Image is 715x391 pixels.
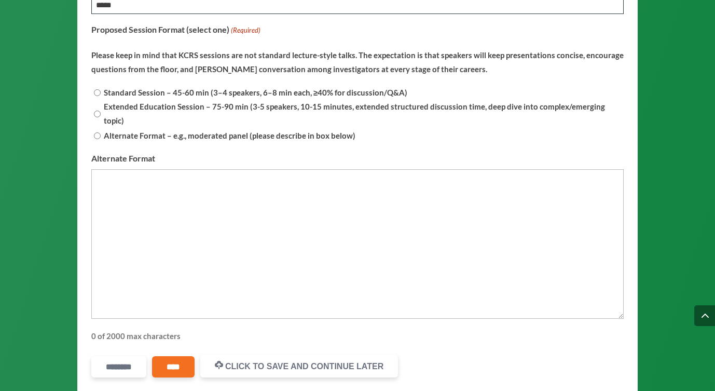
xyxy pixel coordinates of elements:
[104,129,355,143] label: Alternate Format – e.g., moderated panel (please describe in box below)
[104,86,407,100] label: Standard Session – 45-60 min (3–4 speakers, 6–8 min each, ≥40% for discussion/Q&A)
[91,151,155,165] label: Alternate Format
[91,22,260,37] legend: Proposed Session Format (select one)
[91,42,624,85] div: Please keep in mind that KCRS sessions are not standard lecture-style talks. The expectation is t...
[91,322,624,343] div: 0 of 2000 max characters
[104,100,620,128] label: Extended Education Session – 75-90 min (3-5 speakers, 10-15 minutes, extended structured discussi...
[230,23,261,37] span: (Required)
[200,355,398,377] button: Click to Save and Continue Later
